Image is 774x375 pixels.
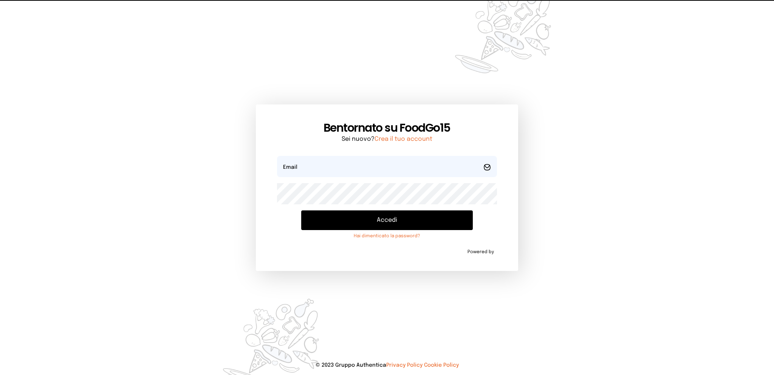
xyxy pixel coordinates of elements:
a: Hai dimenticato la password? [301,233,472,239]
p: © 2023 Gruppo Authentica [12,361,762,369]
button: Accedi [301,210,472,230]
a: Privacy Policy [386,363,423,368]
span: Powered by [467,249,494,255]
h1: Bentornato su FoodGo15 [277,121,497,135]
a: Crea il tuo account [375,136,432,142]
p: Sei nuovo? [277,135,497,144]
a: Cookie Policy [424,363,459,368]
